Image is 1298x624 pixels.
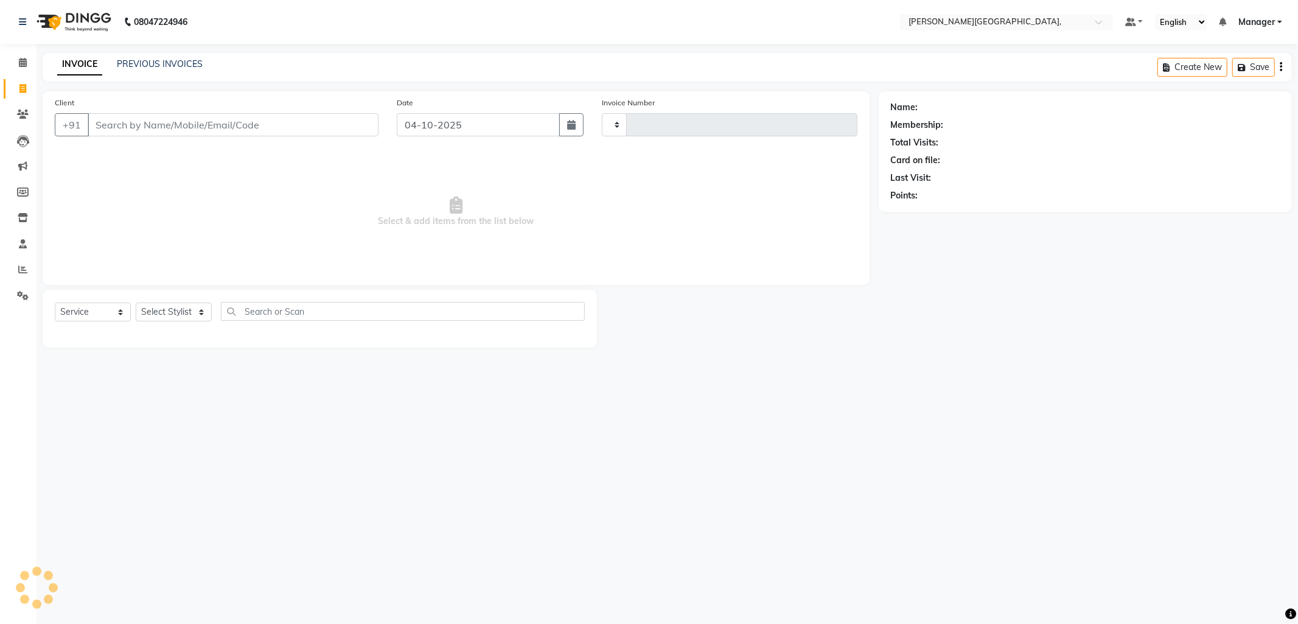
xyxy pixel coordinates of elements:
[88,113,379,136] input: Search by Name/Mobile/Email/Code
[891,189,918,202] div: Points:
[221,302,585,321] input: Search or Scan
[1238,16,1275,29] span: Manager
[1157,58,1227,77] button: Create New
[31,5,114,39] img: logo
[57,54,102,75] a: INVOICE
[891,101,918,114] div: Name:
[602,97,655,108] label: Invoice Number
[117,58,203,69] a: PREVIOUS INVOICES
[134,5,187,39] b: 08047224946
[891,119,944,131] div: Membership:
[397,97,413,108] label: Date
[55,97,74,108] label: Client
[1232,58,1275,77] button: Save
[55,113,89,136] button: +91
[891,136,939,149] div: Total Visits:
[55,151,857,273] span: Select & add items from the list below
[891,172,932,184] div: Last Visit:
[891,154,941,167] div: Card on file:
